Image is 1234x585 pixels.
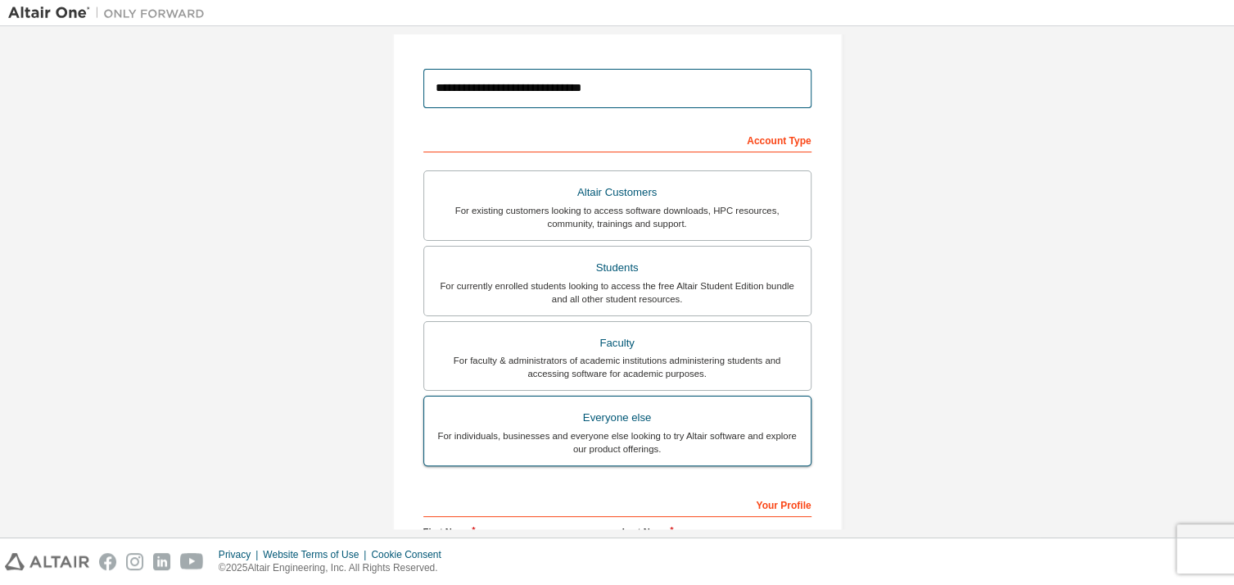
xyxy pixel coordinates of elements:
img: altair_logo.svg [5,553,89,570]
img: Altair One [8,5,213,21]
div: Cookie Consent [371,548,450,561]
div: Your Profile [423,491,811,517]
div: Privacy [219,548,263,561]
img: youtube.svg [180,553,204,570]
div: For individuals, businesses and everyone else looking to try Altair software and explore our prod... [434,429,801,456]
p: © 2025 Altair Engineering, Inc. All Rights Reserved. [219,561,451,575]
label: Last Name [622,525,811,538]
label: First Name [423,525,612,538]
div: For existing customers looking to access software downloads, HPC resources, community, trainings ... [434,204,801,230]
div: Faculty [434,332,801,355]
img: instagram.svg [126,553,143,570]
div: Account Type [423,126,811,152]
div: Everyone else [434,406,801,429]
div: Altair Customers [434,181,801,204]
img: facebook.svg [99,553,116,570]
img: linkedin.svg [153,553,170,570]
div: Website Terms of Use [263,548,371,561]
div: For faculty & administrators of academic institutions administering students and accessing softwa... [434,354,801,380]
div: Students [434,256,801,279]
div: For currently enrolled students looking to access the free Altair Student Edition bundle and all ... [434,279,801,306]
